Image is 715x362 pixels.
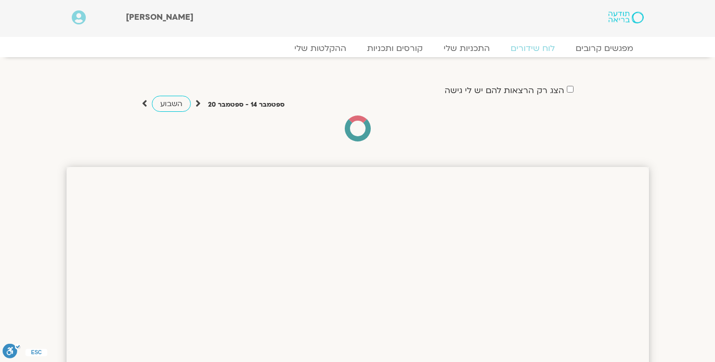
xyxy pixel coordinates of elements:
[126,11,193,23] span: [PERSON_NAME]
[208,99,284,110] p: ספטמבר 14 - ספטמבר 20
[565,43,644,54] a: מפגשים קרובים
[152,96,191,112] a: השבוע
[357,43,433,54] a: קורסים ותכניות
[445,86,564,95] label: הצג רק הרצאות להם יש לי גישה
[433,43,500,54] a: התכניות שלי
[160,99,183,109] span: השבוע
[500,43,565,54] a: לוח שידורים
[284,43,357,54] a: ההקלטות שלי
[72,43,644,54] nav: Menu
